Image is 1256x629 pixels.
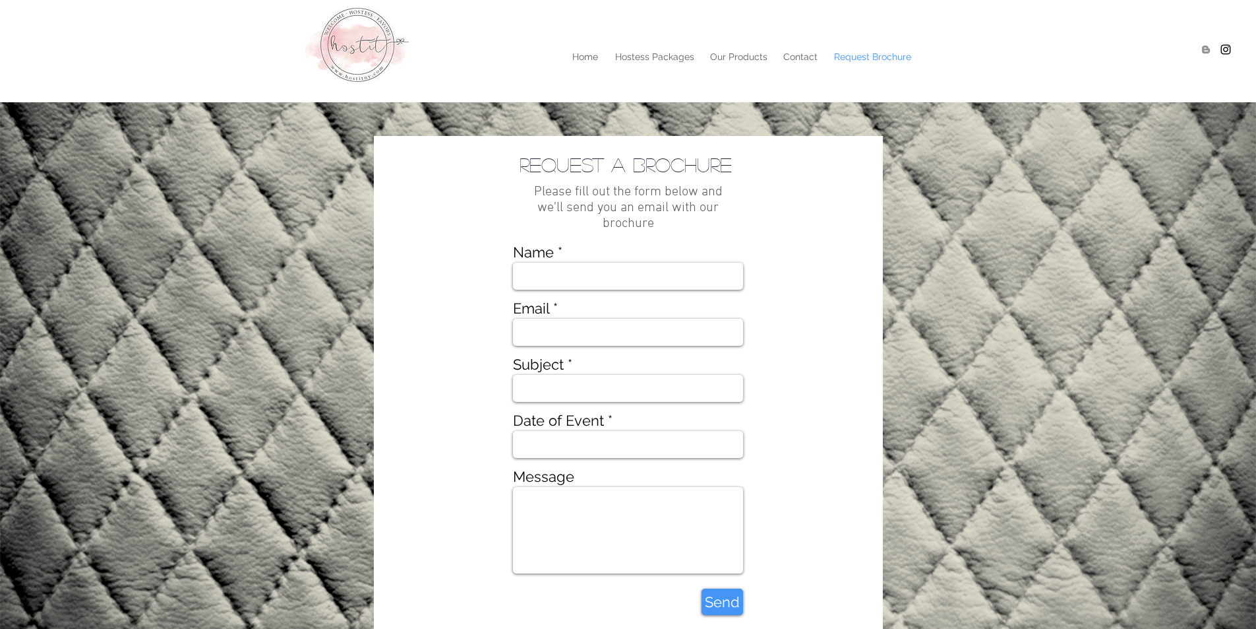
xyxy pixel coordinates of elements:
[775,47,825,67] a: Contact
[702,589,743,615] button: Send
[520,154,732,174] span: Request a Brochure
[566,47,605,67] p: Home
[513,301,743,315] label: Email
[609,47,701,67] p: Hostess Packages
[607,47,702,67] a: Hostess Packages
[1199,43,1232,56] ul: Social Bar
[1219,43,1232,56] img: Hostitny
[563,47,607,67] a: Home
[534,184,723,232] span: Please fill out the form below and we'll send you an email with our brochure
[702,47,775,67] a: Our Products
[1199,43,1212,56] img: Blogger
[705,592,740,612] span: Send
[513,469,743,484] label: Message
[777,47,824,67] p: Contact
[827,47,918,67] p: Request Brochure
[703,47,774,67] p: Our Products
[825,47,920,67] a: Request Brochure
[513,357,743,372] label: Subject
[513,413,743,428] label: Date of Event
[365,47,920,67] nav: Site
[513,245,743,259] label: Name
